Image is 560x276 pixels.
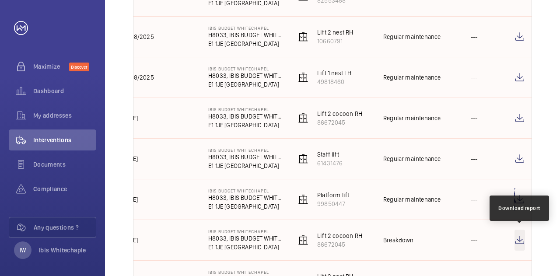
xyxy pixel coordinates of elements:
[317,150,343,159] p: Staff lift
[208,161,282,170] p: E1 1JE [GEOGRAPHIC_DATA]
[33,160,96,169] span: Documents
[317,118,362,127] p: 86672045
[38,246,86,255] p: Ibis Whitechaple
[298,72,308,83] img: elevator.svg
[317,37,353,45] p: 10660791
[317,109,362,118] p: Lift 2 cocoon RH
[471,73,478,82] p: ---
[317,159,343,168] p: 61431476
[208,66,282,71] p: IBIS BUDGET WHITECHAPEL
[208,153,282,161] p: H8033, IBIS BUDGET WHITECHAPEL, [STREET_ADDRESS]
[317,199,349,208] p: 99850447
[317,28,353,37] p: Lift 2 nest RH
[471,32,478,41] p: ---
[317,77,352,86] p: 49818460
[317,191,349,199] p: Platform lift
[69,63,89,71] span: Discover
[317,69,352,77] p: Lift 1 nest LH
[33,111,96,120] span: My addresses
[383,114,441,122] div: Regular maintenance
[208,269,282,275] p: IBIS BUDGET WHITECHAPEL
[33,62,69,71] span: Maximize
[208,112,282,121] p: H8033, IBIS BUDGET WHITECHAPEL, [STREET_ADDRESS]
[20,246,26,255] p: IW
[208,80,282,89] p: E1 1JE [GEOGRAPHIC_DATA]
[298,113,308,123] img: elevator.svg
[33,185,96,193] span: Compliance
[383,73,441,82] div: Regular maintenance
[383,195,441,204] div: Regular maintenance
[383,236,414,245] div: Breakdown
[208,229,282,234] p: IBIS BUDGET WHITECHAPEL
[471,114,478,122] p: ---
[383,32,441,41] div: Regular maintenance
[208,39,282,48] p: E1 1JE [GEOGRAPHIC_DATA]
[34,223,96,232] span: Any questions ?
[121,32,154,41] p: 30/08/2025
[383,154,441,163] div: Regular maintenance
[471,154,478,163] p: ---
[498,204,540,212] div: Download report
[298,235,308,245] img: elevator.svg
[208,31,282,39] p: H8033, IBIS BUDGET WHITECHAPEL, [STREET_ADDRESS]
[317,240,362,249] p: 86672045
[298,154,308,164] img: elevator.svg
[471,195,478,204] p: ---
[33,136,96,144] span: Interventions
[208,121,282,129] p: E1 1JE [GEOGRAPHIC_DATA]
[208,71,282,80] p: H8033, IBIS BUDGET WHITECHAPEL, [STREET_ADDRESS]
[471,236,478,245] p: ---
[298,31,308,42] img: elevator.svg
[208,202,282,211] p: E1 1JE [GEOGRAPHIC_DATA]
[208,193,282,202] p: H8033, IBIS BUDGET WHITECHAPEL, [STREET_ADDRESS]
[33,87,96,95] span: Dashboard
[298,194,308,205] img: elevator.svg
[208,107,282,112] p: IBIS BUDGET WHITECHAPEL
[121,73,154,82] p: 30/08/2025
[208,147,282,153] p: IBIS BUDGET WHITECHAPEL
[317,231,362,240] p: Lift 2 cocoon RH
[208,25,282,31] p: IBIS BUDGET WHITECHAPEL
[208,234,282,243] p: H8033, IBIS BUDGET WHITECHAPEL, [STREET_ADDRESS]
[208,188,282,193] p: IBIS BUDGET WHITECHAPEL
[208,243,282,252] p: E1 1JE [GEOGRAPHIC_DATA]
